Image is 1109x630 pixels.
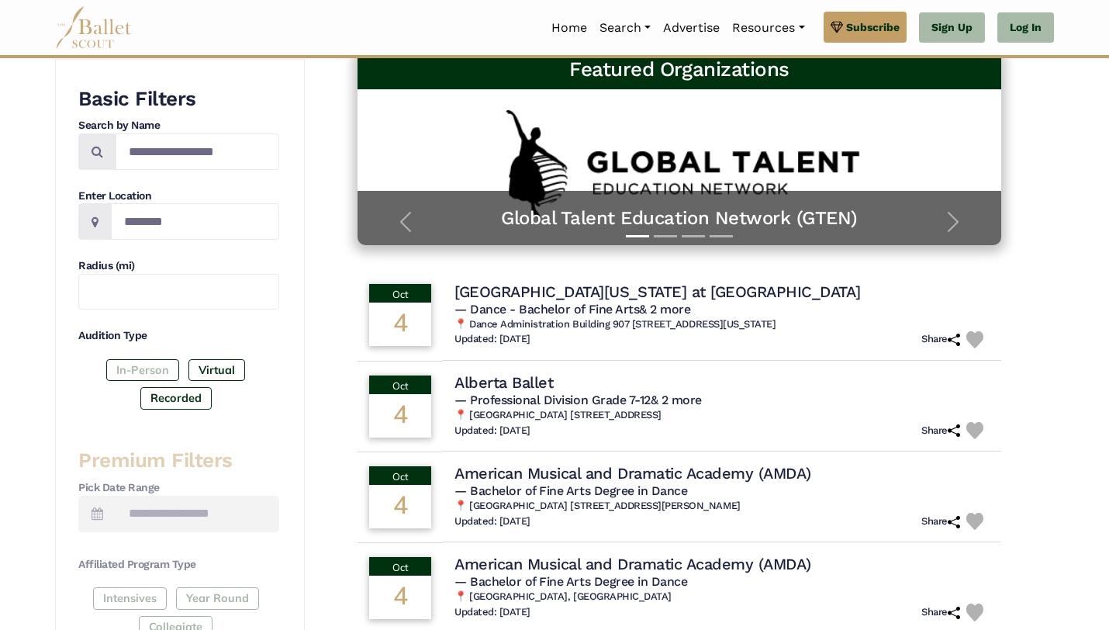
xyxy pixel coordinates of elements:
[369,394,431,438] div: 4
[593,12,657,44] a: Search
[454,302,690,317] span: — Dance - Bachelor of Fine Arts
[921,515,960,528] h6: Share
[454,393,702,407] span: — Professional Division Grade 7-12
[545,12,593,44] a: Home
[78,480,279,496] h4: Pick Date Range
[373,206,986,230] a: Global Talent Education Network (GTEN)
[369,303,431,346] div: 4
[454,463,811,483] h4: American Musical and Dramatic Academy (AMDA)
[454,333,530,346] h6: Updated: [DATE]
[710,227,733,245] button: Slide 4
[78,448,279,474] h3: Premium Filters
[454,515,530,528] h6: Updated: [DATE]
[369,466,431,485] div: Oct
[116,133,279,170] input: Search by names...
[454,372,553,393] h4: Alberta Ballet
[651,393,702,407] a: & 2 more
[921,424,960,438] h6: Share
[454,409,990,422] h6: 📍 [GEOGRAPHIC_DATA] [STREET_ADDRESS]
[140,387,212,409] label: Recorded
[454,606,530,619] h6: Updated: [DATE]
[78,118,279,133] h4: Search by Name
[454,282,860,302] h4: [GEOGRAPHIC_DATA][US_STATE] at [GEOGRAPHIC_DATA]
[454,554,811,574] h4: American Musical and Dramatic Academy (AMDA)
[369,284,431,303] div: Oct
[454,318,990,331] h6: 📍 Dance Administration Building 907 [STREET_ADDRESS][US_STATE]
[78,86,279,112] h3: Basic Filters
[654,227,677,245] button: Slide 2
[454,574,687,589] span: — Bachelor of Fine Arts Degree in Dance
[846,19,900,36] span: Subscribe
[454,483,687,498] span: — Bachelor of Fine Arts Degree in Dance
[188,359,245,381] label: Virtual
[370,57,989,83] h3: Featured Organizations
[997,12,1054,43] a: Log In
[369,485,431,528] div: 4
[369,376,431,394] div: Oct
[454,424,530,438] h6: Updated: [DATE]
[657,12,726,44] a: Advertise
[106,359,179,381] label: In-Person
[369,576,431,619] div: 4
[682,227,705,245] button: Slide 3
[626,227,649,245] button: Slide 1
[369,557,431,576] div: Oct
[921,333,960,346] h6: Share
[454,500,990,513] h6: 📍 [GEOGRAPHIC_DATA] [STREET_ADDRESS][PERSON_NAME]
[921,606,960,619] h6: Share
[78,189,279,204] h4: Enter Location
[454,590,990,604] h6: 📍 [GEOGRAPHIC_DATA], [GEOGRAPHIC_DATA]
[831,19,843,36] img: gem.svg
[726,12,810,44] a: Resources
[824,12,907,43] a: Subscribe
[639,302,690,317] a: & 2 more
[919,12,985,43] a: Sign Up
[78,258,279,274] h4: Radius (mi)
[78,557,279,573] h4: Affiliated Program Type
[78,328,279,344] h4: Audition Type
[111,203,279,240] input: Location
